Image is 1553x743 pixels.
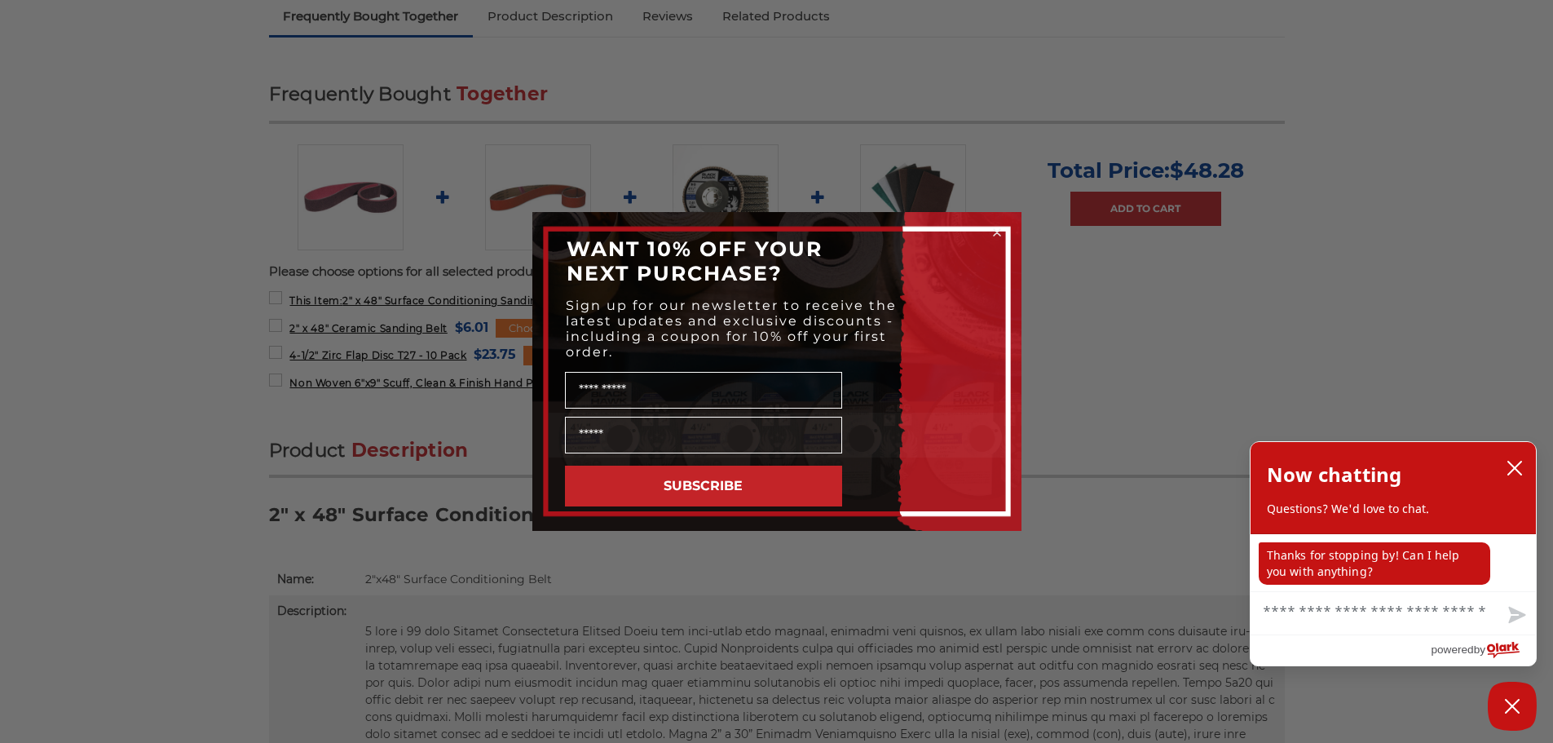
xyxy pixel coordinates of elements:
[565,466,842,506] button: SUBSCRIBE
[1488,682,1537,731] button: Close Chatbox
[1267,501,1520,517] p: Questions? We'd love to chat.
[1251,534,1536,591] div: chat
[1474,639,1485,660] span: by
[1431,639,1473,660] span: powered
[989,224,1005,241] button: Close dialog
[567,237,823,285] span: WANT 10% OFF YOUR NEXT PURCHASE?
[565,417,842,453] input: Email
[1259,542,1490,585] p: Thanks for stopping by! Can I help you with anything?
[1495,597,1536,635] button: Send message
[1267,458,1401,491] h2: Now chatting
[1431,635,1536,666] a: Powered by Olark
[1250,441,1537,666] div: olark chatbox
[1502,456,1528,480] button: close chatbox
[566,298,897,360] span: Sign up for our newsletter to receive the latest updates and exclusive discounts - including a co...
